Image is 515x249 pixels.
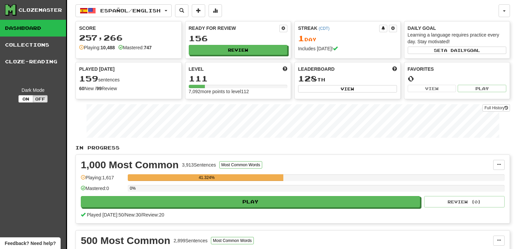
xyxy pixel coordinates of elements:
div: Score [79,25,178,32]
div: 111 [189,74,288,83]
button: Play [458,85,506,92]
span: Leaderboard [298,66,335,72]
div: 3,913 Sentences [182,162,216,168]
div: 2,899 Sentences [174,237,208,244]
p: In Progress [75,144,510,151]
span: New: 30 [125,212,141,217]
span: / [141,212,142,217]
div: Mastered: 0 [81,185,124,196]
span: Score more points to level up [283,66,287,72]
button: Most Common Words [219,161,262,169]
div: 0 [408,74,507,83]
button: Off [33,95,48,103]
div: Streak [298,25,379,32]
div: Includes [DATE]! [298,45,397,52]
span: Played [DATE] [79,66,115,72]
div: Daily Goal [408,25,507,32]
span: / [124,212,125,217]
button: Search sentences [175,4,188,17]
span: Level [189,66,204,72]
button: Play [81,196,420,207]
button: Most Common Words [211,237,254,244]
span: 159 [79,74,98,83]
a: (CDT) [319,26,329,31]
span: This week in points, UTC [392,66,397,72]
div: Playing: [79,44,115,51]
div: 7,092 more points to level 112 [189,88,288,95]
div: Learning a language requires practice every day. Stay motivated! [408,32,507,45]
div: Clozemaster [18,7,62,13]
span: Español / English [100,8,161,13]
button: On [18,95,33,103]
strong: 60 [79,86,84,91]
strong: 99 [96,86,102,91]
strong: 10,488 [101,45,115,50]
div: th [298,74,397,83]
span: Open feedback widget [5,240,56,247]
div: Ready for Review [189,25,280,32]
span: Review: 20 [142,212,164,217]
div: 1,000 Most Common [81,160,179,170]
div: 500 Most Common [81,236,170,246]
div: 41.324% [130,174,283,181]
span: a daily [444,48,467,53]
span: 128 [298,74,317,83]
div: 156 [189,34,288,43]
button: Review [189,45,288,55]
div: Favorites [408,66,507,72]
div: Playing: 1,617 [81,174,124,185]
a: Full History [482,104,510,112]
div: Mastered: [118,44,152,51]
button: Seta dailygoal [408,47,507,54]
button: More stats [209,4,222,17]
div: 257,266 [79,34,178,42]
button: Review (0) [424,196,505,207]
button: Español/English [75,4,172,17]
div: New / Review [79,85,178,92]
div: Dark Mode [5,87,61,94]
button: Add sentence to collection [192,4,205,17]
span: 1 [298,34,304,43]
button: View [408,85,456,92]
div: Day [298,34,397,43]
span: Played [DATE]: 50 [87,212,124,217]
button: View [298,85,397,92]
strong: 747 [144,45,152,50]
div: sentences [79,74,178,83]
